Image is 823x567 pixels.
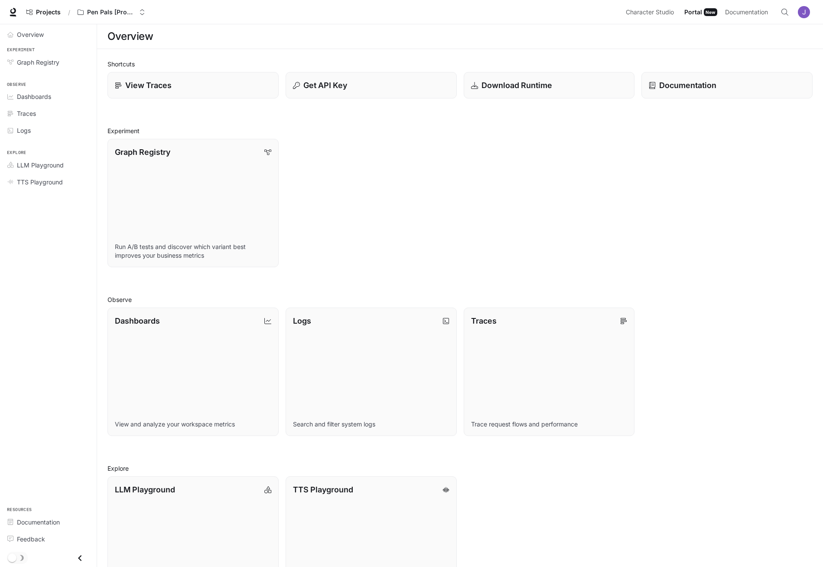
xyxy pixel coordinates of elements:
p: Dashboards [115,315,160,327]
button: User avatar [795,3,813,21]
span: Logs [17,126,31,135]
p: Logs [293,315,311,327]
p: Search and filter system logs [293,420,449,429]
span: LLM Playground [17,161,64,170]
a: Feedback [3,531,93,547]
a: Dashboards [3,89,93,104]
a: Go to projects [23,3,65,21]
a: View Traces [107,72,279,98]
img: User avatar [798,6,810,18]
h2: Shortcuts [107,59,813,69]
a: TTS Playground [3,174,93,190]
span: Documentation [17,518,60,527]
p: Run A/B tests and discover which variant best improves your business metrics [115,243,271,260]
a: Overview [3,27,93,42]
span: Feedback [17,534,45,544]
p: Graph Registry [115,146,170,158]
h1: Overview [107,28,153,45]
span: Dashboards [17,92,51,101]
a: DashboardsView and analyze your workspace metrics [107,308,279,436]
a: Character Studio [622,3,680,21]
h2: Observe [107,295,813,304]
p: Get API Key [303,79,347,91]
a: PortalNew [681,3,721,21]
span: Character Studio [626,7,674,18]
a: Traces [3,106,93,121]
span: Projects [36,9,61,16]
p: Traces [471,315,497,327]
span: Documentation [725,7,768,18]
a: TracesTrace request flows and performance [464,308,635,436]
a: Graph Registry [3,55,93,70]
p: View and analyze your workspace metrics [115,420,271,429]
a: LogsSearch and filter system logs [286,308,457,436]
a: Download Runtime [464,72,635,98]
button: Close drawer [70,549,90,567]
div: New [704,8,717,16]
span: TTS Playground [17,177,63,187]
p: Download Runtime [481,79,552,91]
button: Open Command Menu [776,3,794,21]
span: Traces [17,109,36,118]
a: Logs [3,123,93,138]
p: Trace request flows and performance [471,420,628,429]
a: LLM Playground [3,157,93,173]
a: Documentation [3,515,93,530]
p: LLM Playground [115,484,175,495]
span: Overview [17,30,44,39]
a: Documentation [722,3,774,21]
h2: Experiment [107,126,813,135]
p: Pen Pals [Production] [87,9,136,16]
button: Get API Key [286,72,457,98]
h2: Explore [107,464,813,473]
span: Dark mode toggle [8,553,16,562]
p: View Traces [125,79,172,91]
span: Graph Registry [17,58,59,67]
button: Open workspace menu [74,3,149,21]
p: Documentation [659,79,716,91]
a: Graph RegistryRun A/B tests and discover which variant best improves your business metrics [107,139,279,267]
p: TTS Playground [293,484,353,495]
span: Portal [684,7,702,18]
div: / [65,8,74,17]
a: Documentation [641,72,813,98]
